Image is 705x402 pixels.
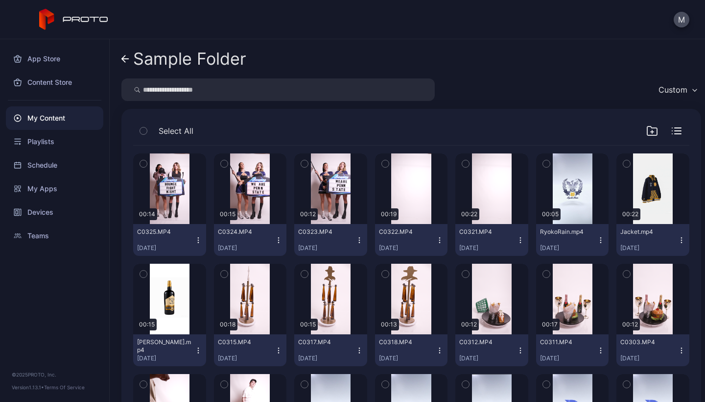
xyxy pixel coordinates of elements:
a: Playlists [6,130,103,153]
div: [DATE] [459,244,517,252]
div: C0322.MP4 [379,228,433,236]
div: Sample Folder [133,50,246,68]
div: [DATE] [379,354,436,362]
a: Content Store [6,71,103,94]
a: My Apps [6,177,103,201]
div: [DATE] [379,244,436,252]
div: [DATE] [218,354,275,362]
a: Sample Folder [121,47,246,71]
button: C0318.MP4[DATE] [375,334,448,366]
button: C0323.MP4[DATE] [294,224,367,256]
div: © 2025 PROTO, Inc. [12,371,97,378]
button: [PERSON_NAME].mp4[DATE] [133,334,206,366]
button: C0325.MP4[DATE] [133,224,206,256]
div: C0324.MP4 [218,228,272,236]
a: Terms Of Service [44,384,85,390]
button: C0324.MP4[DATE] [214,224,287,256]
div: C0312.MP4 [459,338,513,346]
button: C0321.MP4[DATE] [455,224,528,256]
div: C0317.MP4 [298,338,352,346]
a: Schedule [6,153,103,177]
span: Version 1.13.1 • [12,384,44,390]
button: Custom [654,78,701,101]
a: Devices [6,201,103,224]
span: Select All [159,125,193,137]
button: C0315.MP4[DATE] [214,334,287,366]
div: [DATE] [459,354,517,362]
div: Teeling.mp4 [137,338,191,354]
div: [DATE] [620,354,678,362]
div: Jacket.mp4 [620,228,674,236]
div: Custom [658,85,687,95]
div: C0325.MP4 [137,228,191,236]
div: C0321.MP4 [459,228,513,236]
button: RyokoRain.mp4[DATE] [536,224,609,256]
div: [DATE] [137,354,194,362]
div: C0303.MP4 [620,338,674,346]
div: RyokoRain.mp4 [540,228,594,236]
div: C0318.MP4 [379,338,433,346]
div: [DATE] [298,244,355,252]
div: [DATE] [540,244,597,252]
button: C0322.MP4[DATE] [375,224,448,256]
div: [DATE] [620,244,678,252]
div: [DATE] [137,244,194,252]
div: C0311.MP4 [540,338,594,346]
button: C0311.MP4[DATE] [536,334,609,366]
button: C0317.MP4[DATE] [294,334,367,366]
a: Teams [6,224,103,248]
a: App Store [6,47,103,71]
div: [DATE] [218,244,275,252]
button: Jacket.mp4[DATE] [616,224,689,256]
button: M [674,12,689,27]
div: C0315.MP4 [218,338,272,346]
a: My Content [6,106,103,130]
div: [DATE] [298,354,355,362]
div: C0323.MP4 [298,228,352,236]
button: C0312.MP4[DATE] [455,334,528,366]
div: [DATE] [540,354,597,362]
button: C0303.MP4[DATE] [616,334,689,366]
